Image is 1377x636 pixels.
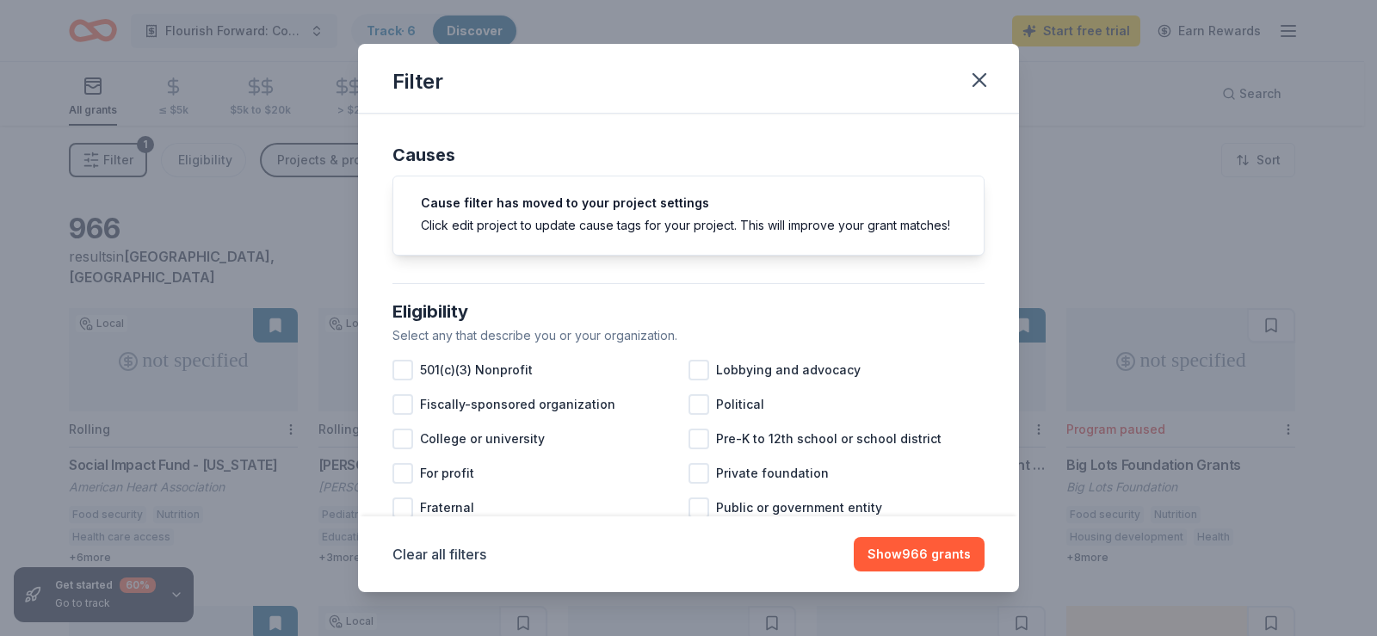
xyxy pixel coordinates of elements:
span: Private foundation [716,463,829,484]
div: Click edit project to update cause tags for your project. This will improve your grant matches! [421,216,956,234]
span: For profit [420,463,474,484]
span: Fraternal [420,497,474,518]
h5: Cause filter has moved to your project settings [421,197,956,209]
span: Fiscally-sponsored organization [420,394,615,415]
button: Show966 grants [854,537,985,571]
div: Eligibility [392,298,985,325]
span: Political [716,394,764,415]
span: College or university [420,429,545,449]
button: Clear all filters [392,544,486,565]
span: Lobbying and advocacy [716,360,861,380]
div: Causes [392,141,985,169]
span: Pre-K to 12th school or school district [716,429,942,449]
div: Filter [392,68,443,96]
span: Public or government entity [716,497,882,518]
div: Select any that describe you or your organization. [392,325,985,346]
span: 501(c)(3) Nonprofit [420,360,533,380]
